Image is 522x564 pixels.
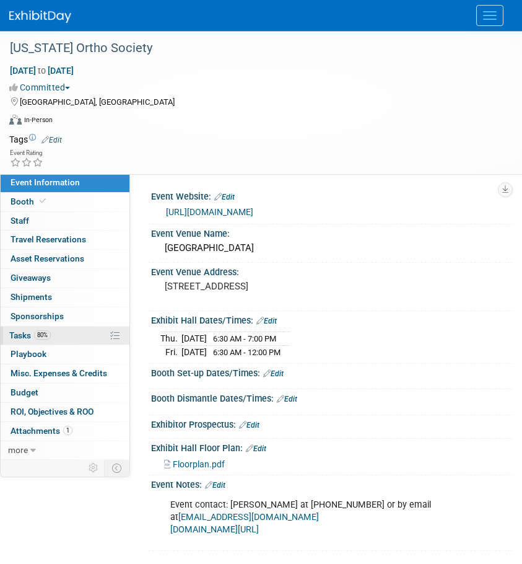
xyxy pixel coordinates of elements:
button: Menu [476,5,503,26]
a: Booth [1,193,129,211]
div: Event Venue Address: [151,263,513,278]
td: [DATE] [181,332,207,346]
a: Floorplan.pdf [164,459,225,469]
span: 1 [63,426,72,435]
span: Booth [11,196,48,206]
div: Exhibitor Prospectus: [151,415,513,431]
div: Event Website: [151,187,513,203]
div: Booth Set-up Dates/Times: [151,364,513,380]
button: Committed [9,81,75,94]
a: Shipments [1,288,129,307]
a: Edit [239,421,259,430]
i: Booth reservation complete [40,198,46,205]
span: Attachments [11,426,72,436]
span: Staff [11,216,29,226]
a: Edit [256,317,277,325]
a: Event Information [1,174,129,192]
td: Personalize Event Tab Strip [83,460,105,476]
span: Travel Reservations [11,234,86,244]
span: 80% [34,330,51,340]
span: Asset Reservations [11,253,84,263]
span: Playbook [11,349,46,359]
a: Edit [214,193,235,201]
div: Exhibit Hall Floor Plan: [151,439,513,455]
span: 6:30 AM - 12:00 PM [213,348,281,357]
a: more [1,441,129,460]
a: Attachments1 [1,422,129,441]
a: ROI, Objectives & ROO [1,403,129,421]
a: Misc. Expenses & Credits [1,364,129,383]
div: Event contact: [PERSON_NAME] at [PHONE_NUMBER] or by email at [162,493,490,542]
a: Edit [246,444,266,453]
span: more [8,445,28,455]
div: Booth Dismantle Dates/Times: [151,389,513,405]
a: Edit [205,481,225,490]
span: ROI, Objectives & ROO [11,407,94,416]
a: [URL][DOMAIN_NAME] [166,207,253,217]
a: Giveaways [1,269,129,288]
a: Sponsorships [1,307,129,326]
span: [DATE] [DATE] [9,65,74,76]
div: [US_STATE] Ortho Society [6,37,497,59]
a: [DOMAIN_NAME][URL] [170,524,259,535]
a: [EMAIL_ADDRESS][DOMAIN_NAME] [178,512,319,522]
span: [GEOGRAPHIC_DATA], [GEOGRAPHIC_DATA] [20,97,175,107]
span: Floorplan.pdf [173,459,225,469]
a: Budget [1,384,129,402]
a: Asset Reservations [1,250,129,268]
div: [GEOGRAPHIC_DATA] [160,239,503,258]
div: Event Venue Name: [151,224,513,240]
div: Exhibit Hall Dates/Times: [151,311,513,327]
a: Tasks80% [1,327,129,345]
span: Tasks [9,330,51,340]
div: In-Person [24,115,53,125]
a: Edit [41,136,62,144]
a: Playbook [1,345,129,364]
img: ExhibitDay [9,11,71,23]
div: Event Rating [10,150,43,156]
a: Edit [277,395,297,403]
a: Edit [263,369,284,378]
td: Fri. [160,346,181,359]
td: Tags [9,133,62,146]
img: Format-Inperson.png [9,115,22,125]
td: [DATE] [181,346,207,359]
span: to [36,66,48,76]
span: Shipments [11,292,52,302]
span: Event Information [11,177,80,187]
span: 6:30 AM - 7:00 PM [213,334,276,343]
div: Event Notes: [151,475,513,491]
a: Staff [1,212,129,231]
td: Toggle Event Tabs [105,460,130,476]
span: Sponsorships [11,311,64,321]
div: Event Format [9,113,507,131]
span: Misc. Expenses & Credits [11,368,107,378]
pre: [STREET_ADDRESS] [165,281,499,292]
td: Thu. [160,332,181,346]
span: Budget [11,387,38,397]
span: Giveaways [11,273,51,283]
a: Travel Reservations [1,231,129,249]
